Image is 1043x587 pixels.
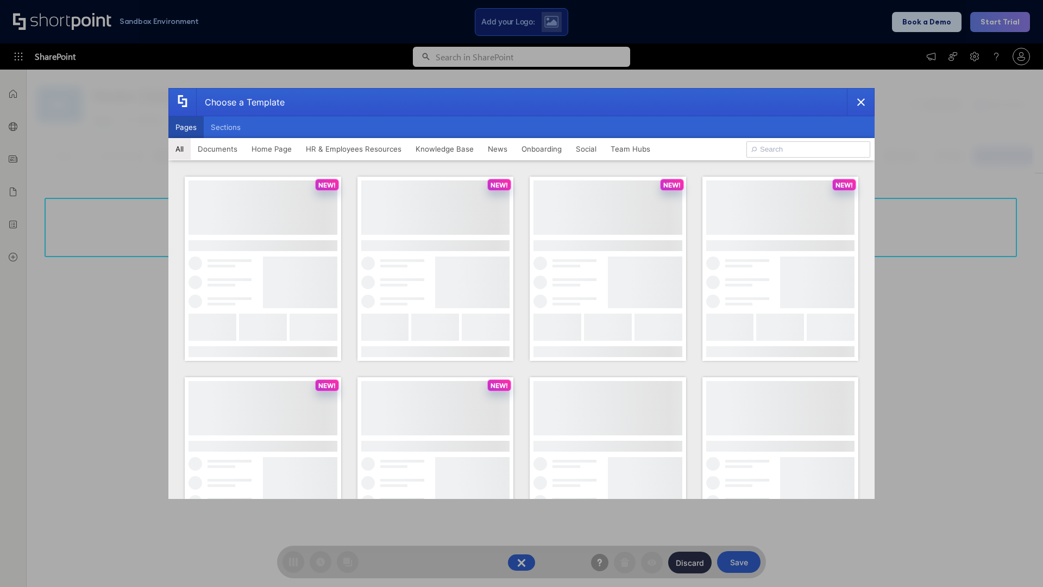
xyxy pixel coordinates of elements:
[746,141,870,158] input: Search
[244,138,299,160] button: Home Page
[191,138,244,160] button: Documents
[409,138,481,160] button: Knowledge Base
[481,138,514,160] button: News
[514,138,569,160] button: Onboarding
[491,181,508,189] p: NEW!
[847,461,1043,587] iframe: Chat Widget
[168,138,191,160] button: All
[318,382,336,390] p: NEW!
[835,181,853,189] p: NEW!
[168,116,204,138] button: Pages
[604,138,657,160] button: Team Hubs
[168,88,875,499] div: template selector
[318,181,336,189] p: NEW!
[663,181,681,189] p: NEW!
[569,138,604,160] button: Social
[196,89,285,116] div: Choose a Template
[491,382,508,390] p: NEW!
[299,138,409,160] button: HR & Employees Resources
[204,116,248,138] button: Sections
